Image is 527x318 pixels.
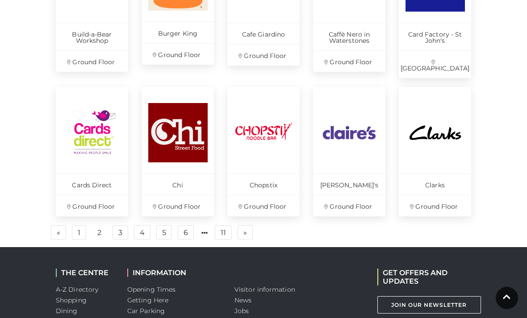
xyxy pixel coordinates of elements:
a: Cards Direct Ground Floor [56,87,128,216]
a: 5 [156,225,172,240]
a: 11 [215,225,232,240]
p: Burger King [142,22,214,43]
span: « [57,229,60,235]
p: Ground Floor [227,44,300,66]
a: Car Parking [127,307,165,315]
a: Visitor information [234,285,295,293]
a: Getting Here [127,296,168,304]
p: Ground Floor [142,43,214,65]
p: [PERSON_NAME]'s [313,173,385,195]
p: Chopstix [227,173,300,195]
a: Opening Times [127,285,176,293]
a: Shopping [56,296,87,304]
h2: THE CENTRE [56,268,114,277]
a: Clarks Ground Floor [399,87,471,216]
a: News [234,296,251,304]
a: 2 [92,226,107,240]
p: Card Factory - St John's [399,23,471,50]
p: Cards Direct [56,173,128,195]
p: Ground Floor [142,195,214,216]
a: Jobs [234,307,249,315]
h2: INFORMATION [127,268,221,277]
p: Chi [142,173,214,195]
p: Ground Floor [313,50,385,72]
a: [PERSON_NAME]'s Ground Floor [313,87,385,216]
p: Caffè Nero in Waterstones [313,23,385,50]
a: A-Z Directory [56,285,98,293]
p: Cafe Giardino [227,23,300,44]
p: [GEOGRAPHIC_DATA] [399,50,471,78]
a: Dining [56,307,78,315]
a: Chopstix Ground Floor [227,87,300,216]
p: Build-a-Bear Workshop [56,23,128,50]
p: Ground Floor [227,195,300,216]
a: Join Our Newsletter [377,296,481,314]
a: Chi Ground Floor [142,87,214,216]
p: Ground Floor [56,50,128,72]
a: Next [238,225,253,240]
p: Ground Floor [313,195,385,216]
p: Ground Floor [399,195,471,216]
a: 3 [113,225,128,240]
a: 1 [72,225,86,240]
h2: GET OFFERS AND UPDATES [377,268,471,285]
p: Clarks [399,173,471,195]
p: Ground Floor [56,195,128,216]
span: » [243,229,247,235]
a: 4 [134,225,151,240]
a: 6 [178,225,194,240]
a: Previous [51,225,66,240]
